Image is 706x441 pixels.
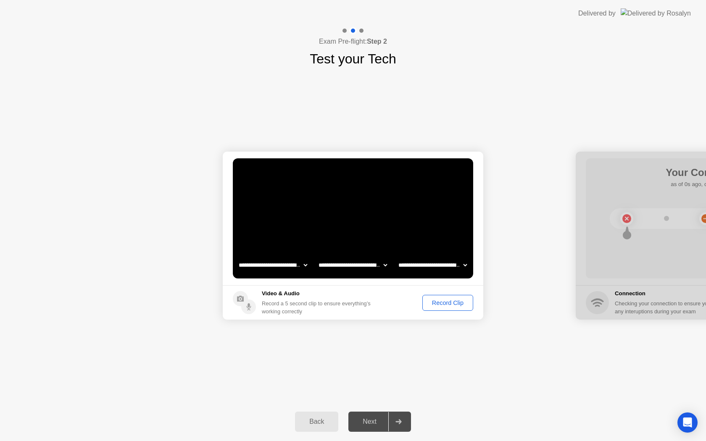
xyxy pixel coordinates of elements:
div: Record a 5 second clip to ensure everything’s working correctly [262,299,374,315]
select: Available cameras [237,257,309,273]
div: Back [298,418,336,425]
button: Back [295,412,338,432]
h1: Test your Tech [310,49,396,69]
select: Available speakers [317,257,389,273]
div: Next [351,418,388,425]
button: Record Clip [422,295,473,311]
h4: Exam Pre-flight: [319,37,387,47]
div: Delivered by [578,8,616,18]
img: Delivered by Rosalyn [621,8,691,18]
h5: Video & Audio [262,289,374,298]
div: Open Intercom Messenger [677,412,698,433]
button: Next [348,412,411,432]
select: Available microphones [397,257,469,273]
b: Step 2 [367,38,387,45]
div: Record Clip [425,299,470,306]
